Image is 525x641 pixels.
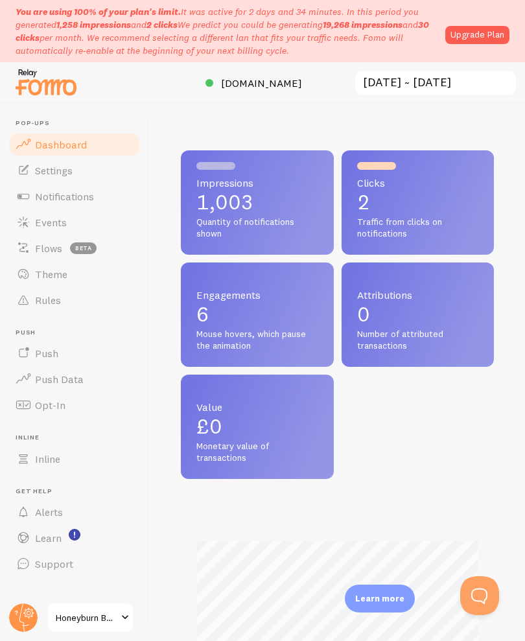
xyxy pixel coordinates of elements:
[35,190,94,203] span: Notifications
[196,304,318,325] p: 6
[16,434,141,442] span: Inline
[35,399,65,412] span: Opt-In
[357,178,479,188] span: Clicks
[35,452,60,465] span: Inline
[357,290,479,300] span: Attributions
[196,290,318,300] span: Engagements
[16,6,181,17] span: You are using 100% of your plan's limit.
[8,392,141,418] a: Opt-In
[35,268,67,281] span: Theme
[56,19,131,30] b: 1,258 impressions
[35,347,58,360] span: Push
[146,19,178,30] b: 2 clicks
[196,216,318,239] span: Quantity of notifications shown
[355,592,404,605] p: Learn more
[8,209,141,235] a: Events
[35,506,63,519] span: Alerts
[445,26,509,44] a: Upgrade Plan
[357,192,479,213] p: 2
[14,65,78,99] img: fomo-relay-logo-orange.svg
[35,216,67,229] span: Events
[8,366,141,392] a: Push Data
[8,132,141,157] a: Dashboard
[16,119,141,128] span: Pop-ups
[16,5,437,57] p: It was active for 2 days and 34 minutes. In this period you generated We predict you could be gen...
[35,294,61,307] span: Rules
[16,329,141,337] span: Push
[345,585,415,612] div: Learn more
[35,138,87,151] span: Dashboard
[8,551,141,577] a: Support
[35,531,62,544] span: Learn
[8,183,141,209] a: Notifications
[56,610,117,625] span: Honeyburn Books ([GEOGRAPHIC_DATA])
[8,261,141,287] a: Theme
[8,157,141,183] a: Settings
[35,373,84,386] span: Push Data
[35,164,73,177] span: Settings
[8,287,141,313] a: Rules
[8,525,141,551] a: Learn
[35,557,73,570] span: Support
[16,487,141,496] span: Get Help
[69,529,80,541] svg: <p>Watch New Feature Tutorials!</p>
[47,602,134,633] a: Honeyburn Books ([GEOGRAPHIC_DATA])
[8,499,141,525] a: Alerts
[357,216,479,239] span: Traffic from clicks on notifications
[357,329,479,351] span: Number of attributed transactions
[56,19,178,30] span: and
[196,178,318,188] span: Impressions
[8,340,141,366] a: Push
[196,414,222,439] span: £0
[8,235,141,261] a: Flows beta
[323,19,402,30] b: 19,268 impressions
[35,242,62,255] span: Flows
[196,402,318,412] span: Value
[357,304,479,325] p: 0
[460,576,499,615] iframe: Help Scout Beacon - Open
[70,242,97,254] span: beta
[8,446,141,472] a: Inline
[196,441,318,463] span: Monetary value of transactions
[196,192,318,213] p: 1,003
[196,329,318,351] span: Mouse hovers, which pause the animation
